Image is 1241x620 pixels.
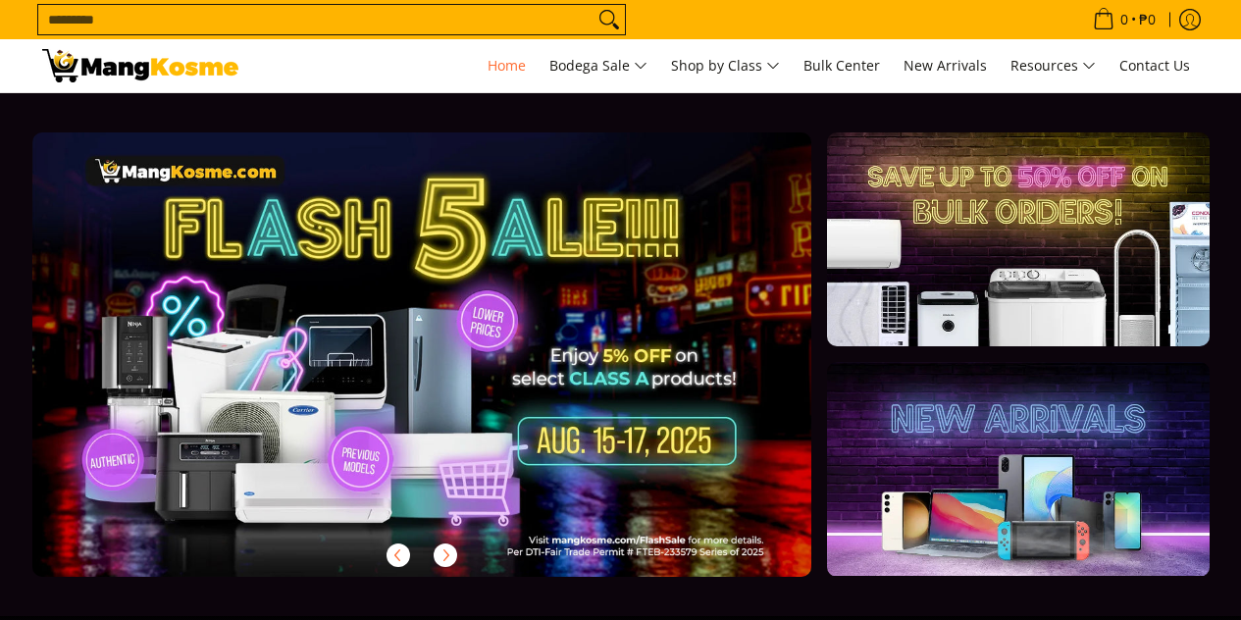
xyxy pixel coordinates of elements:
span: Contact Us [1119,56,1190,75]
span: ₱0 [1136,13,1159,26]
a: Home [478,39,536,92]
img: Mang Kosme: Your Home Appliances Warehouse Sale Partner! [42,49,238,82]
nav: Main Menu [258,39,1200,92]
button: Previous [377,534,420,577]
span: Bodega Sale [549,54,647,78]
span: Home [488,56,526,75]
button: Search [594,5,625,34]
span: Bulk Center [803,56,880,75]
a: Bodega Sale [540,39,657,92]
span: Resources [1010,54,1096,78]
a: Contact Us [1110,39,1200,92]
a: More [32,132,875,608]
span: Shop by Class [671,54,780,78]
span: • [1087,9,1162,30]
span: 0 [1117,13,1131,26]
a: Bulk Center [794,39,890,92]
button: Next [424,534,467,577]
a: Resources [1001,39,1106,92]
a: New Arrivals [894,39,997,92]
a: Shop by Class [661,39,790,92]
span: New Arrivals [904,56,987,75]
